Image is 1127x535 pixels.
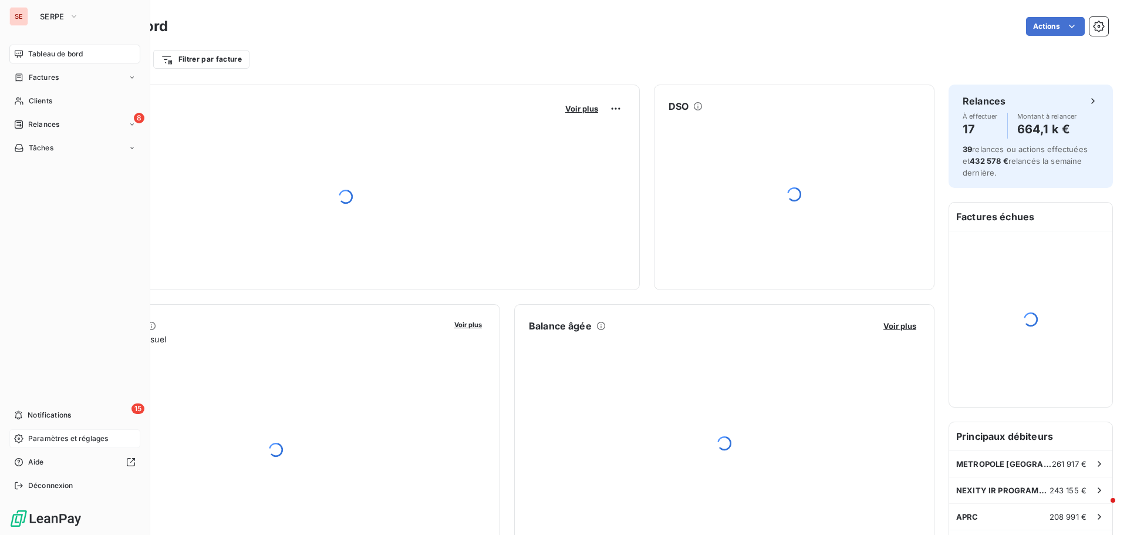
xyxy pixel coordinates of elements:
span: 15 [131,403,144,414]
span: Déconnexion [28,480,73,491]
div: SE [9,7,28,26]
span: Montant à relancer [1017,113,1077,120]
h6: Relances [963,94,1005,108]
span: Voir plus [883,321,916,331]
span: Relances [28,119,59,130]
button: Filtrer par facture [153,50,249,69]
img: Logo LeanPay [9,509,82,528]
h6: Factures échues [949,203,1112,231]
span: Voir plus [565,104,598,113]
iframe: Intercom live chat [1087,495,1115,523]
span: Factures [29,72,59,83]
span: 208 991 € [1050,512,1086,521]
span: 261 917 € [1052,459,1086,469]
h6: DSO [669,99,689,113]
a: Aide [9,453,140,472]
span: SERPE [40,12,65,21]
span: Aide [28,457,44,467]
span: 8 [134,113,144,123]
span: Voir plus [454,321,482,329]
h6: Principaux débiteurs [949,422,1112,450]
h4: 17 [963,120,998,139]
h6: Balance âgée [529,319,592,333]
span: METROPOLE [GEOGRAPHIC_DATA] [956,459,1052,469]
span: relances ou actions effectuées et relancés la semaine dernière. [963,144,1088,177]
span: Chiffre d'affaires mensuel [66,333,446,345]
span: À effectuer [963,113,998,120]
span: Clients [29,96,52,106]
button: Voir plus [880,321,920,331]
span: Notifications [28,410,71,420]
span: 432 578 € [970,156,1008,166]
span: Tâches [29,143,53,153]
button: Voir plus [451,319,485,329]
span: APRC [956,512,978,521]
h4: 664,1 k € [1017,120,1077,139]
span: Paramètres et réglages [28,433,108,444]
button: Actions [1026,17,1085,36]
button: Voir plus [562,103,602,114]
span: Tableau de bord [28,49,83,59]
span: 243 155 € [1050,486,1086,495]
span: NEXITY IR PROGRAMMES REGION SUD [956,486,1050,495]
span: 39 [963,144,972,154]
